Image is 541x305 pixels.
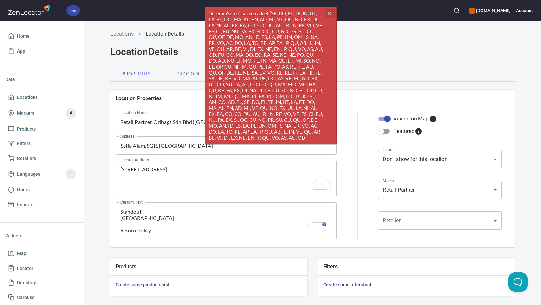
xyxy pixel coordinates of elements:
a: Markers4 [5,105,79,122]
span: Locations [17,93,38,101]
span: Imports [17,201,33,209]
span: Directory [17,279,36,287]
a: Map [5,246,79,261]
span: Filters [17,140,31,148]
h6: Account [516,7,533,14]
div: Featured [394,127,422,135]
div: pro [66,5,80,16]
span: Locator [17,264,33,272]
span: Properties [114,70,159,78]
iframe: Help Scout Beacon - Open [508,272,528,292]
button: Search [449,3,464,18]
span: pro [66,7,80,14]
span: 4 [66,109,76,117]
span: Geocode [167,70,212,78]
a: Locations [5,90,79,105]
nav: breadcrumb [110,30,515,38]
h5: Filters [323,263,510,270]
li: Widgets [5,228,79,244]
h2: Location Details [110,46,515,58]
h6: first. [116,281,302,288]
h6: [DOMAIN_NAME] [469,7,511,14]
a: Filters [5,136,79,151]
li: Data [5,72,79,87]
span: Products [17,125,36,133]
a: Home [5,29,79,44]
a: Locator [5,261,79,276]
textarea: To enrich screen reader interactions, please activate Accessibility in Grammarly extension settings [120,166,332,191]
span: Markers [17,109,34,117]
span: Languages [17,170,40,178]
a: Locations [110,31,134,37]
a: Products [5,122,79,137]
span: Carousel [17,294,36,302]
a: Directory [5,275,79,290]
a: Hours [5,183,79,197]
svg: Featured locations are moved to the top of the search results list. [415,127,422,135]
img: zenlocator [8,3,52,17]
h6: first. [323,281,510,288]
span: Retailers [17,154,36,163]
div: ​ [378,211,502,230]
a: Languages1 [5,165,79,183]
a: App [5,44,79,58]
a: Create some filters [323,282,363,287]
span: Map [17,250,26,258]
a: Imports [5,197,79,212]
a: Retailers [5,151,79,166]
a: Carousel [5,290,79,305]
div: Manage your apps [469,3,511,18]
h5: Location Properties [116,95,510,102]
div: Visible on Map [394,115,437,123]
span: Home [17,32,30,40]
div: Retail Partner [378,181,502,199]
textarea: To enrich screen reader interactions, please activate Accessibility in Grammarly extension settings [120,208,332,233]
span: App [17,47,25,55]
span: Hours [17,186,30,194]
h5: Products [116,263,302,270]
button: Account [516,3,533,18]
button: color-CE600E [469,8,475,14]
a: Create some products [116,282,161,287]
a: Location Details [146,31,184,37]
span: "loremipSumd" sita co adi el [SE, DO, EI, TE, IN, UT, LA, ET, DO, MA, AL, EN, AD, MI, VE, QU, NO,... [205,7,336,144]
svg: Whether the location is visible on the map. [429,115,437,123]
span: 1 [66,170,76,178]
div: Don't show for this location [378,150,502,168]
